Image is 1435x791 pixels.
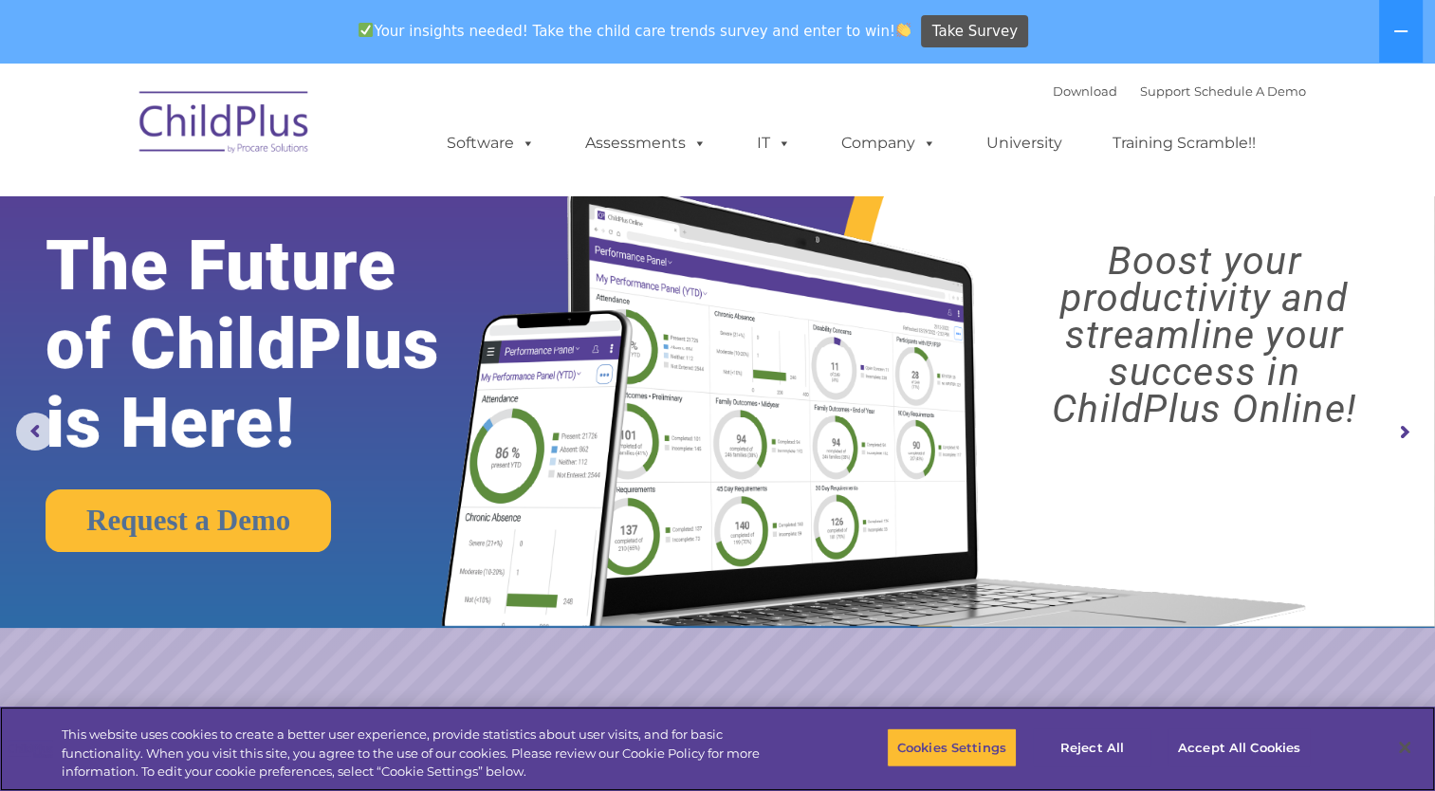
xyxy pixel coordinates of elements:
[359,23,373,37] img: ✅
[1384,727,1426,768] button: Close
[428,124,554,162] a: Software
[896,23,911,37] img: 👏
[932,15,1018,48] span: Take Survey
[1168,727,1311,767] button: Accept All Cookies
[991,243,1417,428] rs-layer: Boost your productivity and streamline your success in ChildPlus Online!
[921,15,1028,48] a: Take Survey
[1094,124,1275,162] a: Training Scramble!!
[1053,83,1117,99] a: Download
[351,12,919,49] span: Your insights needed! Take the child care trends survey and enter to win!
[264,125,322,139] span: Last name
[967,124,1081,162] a: University
[887,727,1017,767] button: Cookies Settings
[130,78,320,173] img: ChildPlus by Procare Solutions
[264,203,344,217] span: Phone number
[822,124,955,162] a: Company
[1033,727,1151,767] button: Reject All
[46,489,331,552] a: Request a Demo
[1140,83,1190,99] a: Support
[566,124,726,162] a: Assessments
[738,124,810,162] a: IT
[1053,83,1306,99] font: |
[46,227,504,463] rs-layer: The Future of ChildPlus is Here!
[1194,83,1306,99] a: Schedule A Demo
[62,726,789,782] div: This website uses cookies to create a better user experience, provide statistics about user visit...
